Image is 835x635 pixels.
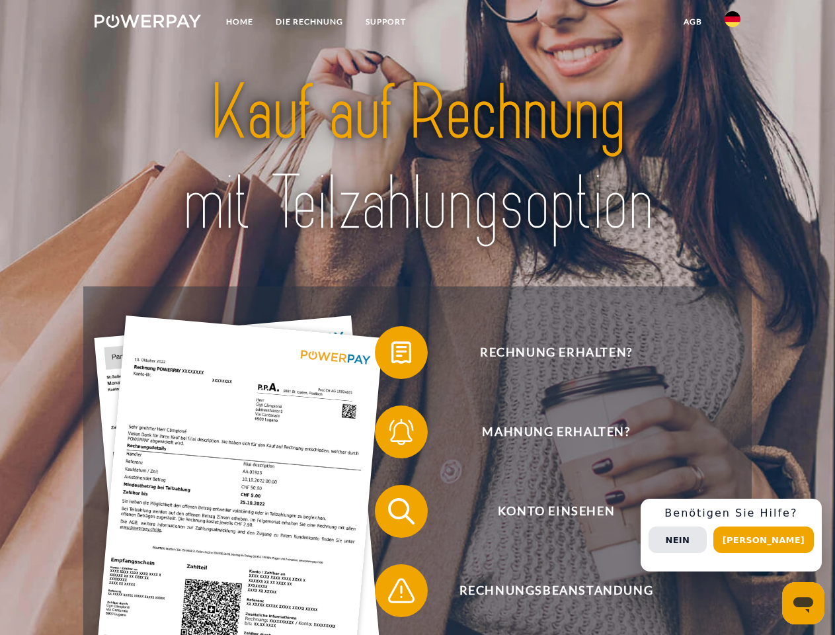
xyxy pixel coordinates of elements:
img: qb_search.svg [385,495,418,528]
button: Nein [649,527,707,553]
img: qb_bill.svg [385,336,418,369]
span: Konto einsehen [394,485,718,538]
img: qb_bell.svg [385,415,418,448]
a: Home [215,10,264,34]
a: agb [672,10,713,34]
img: de [725,11,740,27]
div: Schnellhilfe [641,499,822,571]
button: [PERSON_NAME] [713,527,814,553]
button: Konto einsehen [375,485,719,538]
img: qb_warning.svg [385,574,418,607]
a: SUPPORT [354,10,417,34]
h3: Benötigen Sie Hilfe? [649,507,814,520]
img: title-powerpay_de.svg [126,63,709,253]
button: Rechnung erhalten? [375,326,719,379]
img: logo-powerpay-white.svg [95,15,201,28]
span: Rechnungsbeanstandung [394,564,718,617]
button: Mahnung erhalten? [375,405,719,458]
span: Rechnung erhalten? [394,326,718,379]
a: DIE RECHNUNG [264,10,354,34]
button: Rechnungsbeanstandung [375,564,719,617]
span: Mahnung erhalten? [394,405,718,458]
iframe: Button to launch messaging window [782,582,824,624]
